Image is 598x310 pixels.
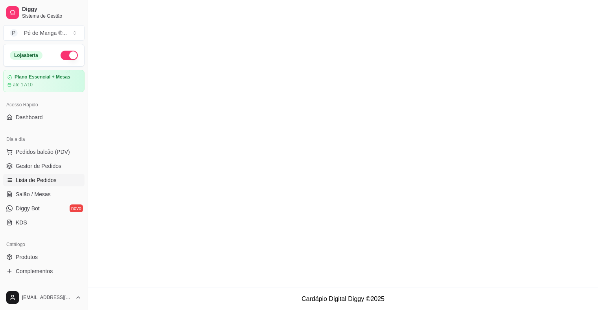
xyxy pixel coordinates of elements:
[3,216,85,229] a: KDS
[16,253,38,261] span: Produtos
[3,288,85,307] button: [EMAIL_ADDRESS][DOMAIN_NAME]
[16,113,43,121] span: Dashboard
[3,202,85,215] a: Diggy Botnovo
[16,204,40,212] span: Diggy Bot
[88,288,598,310] footer: Cardápio Digital Diggy © 2025
[3,238,85,251] div: Catálogo
[16,267,53,275] span: Complementos
[15,74,70,80] article: Plano Essencial + Mesas
[16,176,57,184] span: Lista de Pedidos
[3,70,85,92] a: Plano Essencial + Mesasaté 17/10
[16,148,70,156] span: Pedidos balcão (PDV)
[3,98,85,111] div: Acesso Rápido
[3,188,85,201] a: Salão / Mesas
[22,6,81,13] span: Diggy
[22,13,81,19] span: Sistema de Gestão
[10,29,18,37] span: P
[13,82,33,88] article: até 17/10
[24,29,67,37] div: Pé de Manga ® ...
[61,51,78,60] button: Alterar Status
[3,3,85,22] a: DiggySistema de Gestão
[16,219,27,226] span: KDS
[22,294,72,301] span: [EMAIL_ADDRESS][DOMAIN_NAME]
[3,160,85,172] a: Gestor de Pedidos
[3,265,85,277] a: Complementos
[3,111,85,124] a: Dashboard
[16,162,61,170] span: Gestor de Pedidos
[3,174,85,186] a: Lista de Pedidos
[16,190,51,198] span: Salão / Mesas
[3,251,85,263] a: Produtos
[10,51,42,60] div: Loja aberta
[3,25,85,41] button: Select a team
[3,146,85,158] button: Pedidos balcão (PDV)
[3,133,85,146] div: Dia a dia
